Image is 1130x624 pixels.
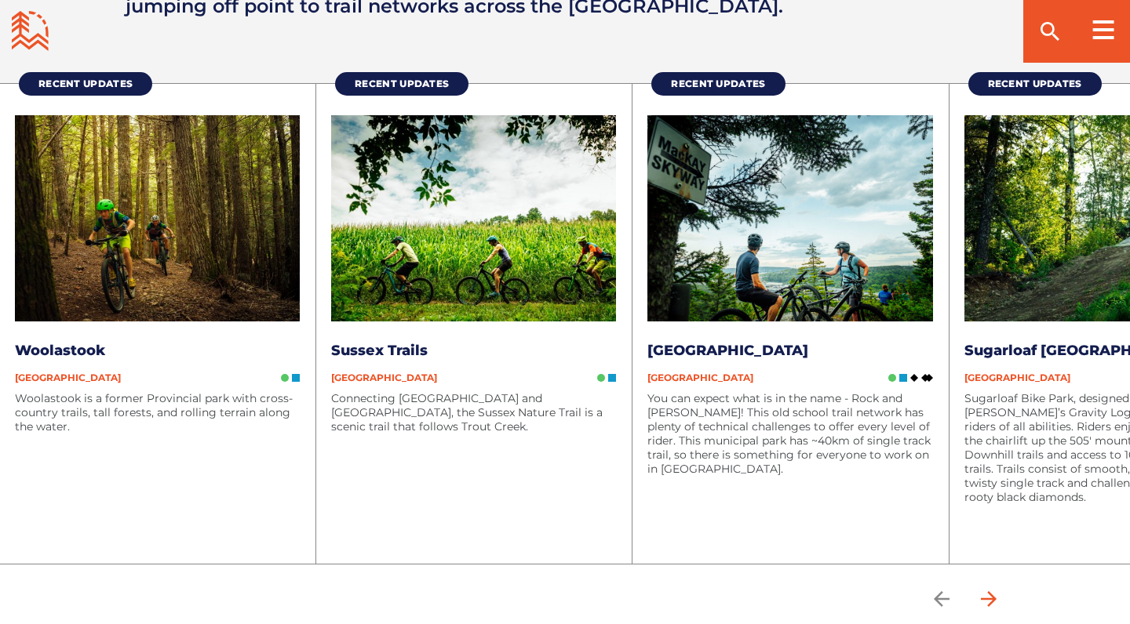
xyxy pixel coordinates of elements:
[671,78,765,89] span: Recent Updates
[335,72,468,96] a: Recent Updates
[15,372,121,383] span: [GEOGRAPHIC_DATA]
[281,374,289,382] img: Green Circle
[355,78,449,89] span: Recent Updates
[930,587,953,611] ion-icon: arrow back
[15,342,105,359] a: Woolastook
[331,372,437,383] span: [GEOGRAPHIC_DATA]
[964,372,1070,383] span: [GEOGRAPHIC_DATA]
[15,391,300,434] p: Woolastook is a former Provincial park with cross-country trails, tall forests, and rolling terra...
[651,72,785,96] a: Recent Updates
[292,374,300,382] img: Blue Square
[331,391,616,434] p: Connecting [GEOGRAPHIC_DATA] and [GEOGRAPHIC_DATA], the Sussex Nature Trail is a scenic trail tha...
[1037,19,1063,44] ion-icon: search
[38,78,133,89] span: Recent Updates
[910,374,918,382] img: Black Diamond
[647,372,753,383] span: [GEOGRAPHIC_DATA]
[597,374,605,382] img: Green Circle
[899,374,907,382] img: Blue Square
[888,374,896,382] img: Green Circle
[647,391,932,476] p: You can expect what is in the name - Rock and [PERSON_NAME]! This old school trail network has pl...
[331,342,428,359] a: Sussex Trails
[977,587,1001,611] ion-icon: arrow forward
[647,342,808,359] a: [GEOGRAPHIC_DATA]
[968,72,1102,96] a: Recent Updates
[608,374,616,382] img: Blue Square
[19,72,152,96] a: Recent Updates
[988,78,1082,89] span: Recent Updates
[921,374,933,382] img: Double Black DIamond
